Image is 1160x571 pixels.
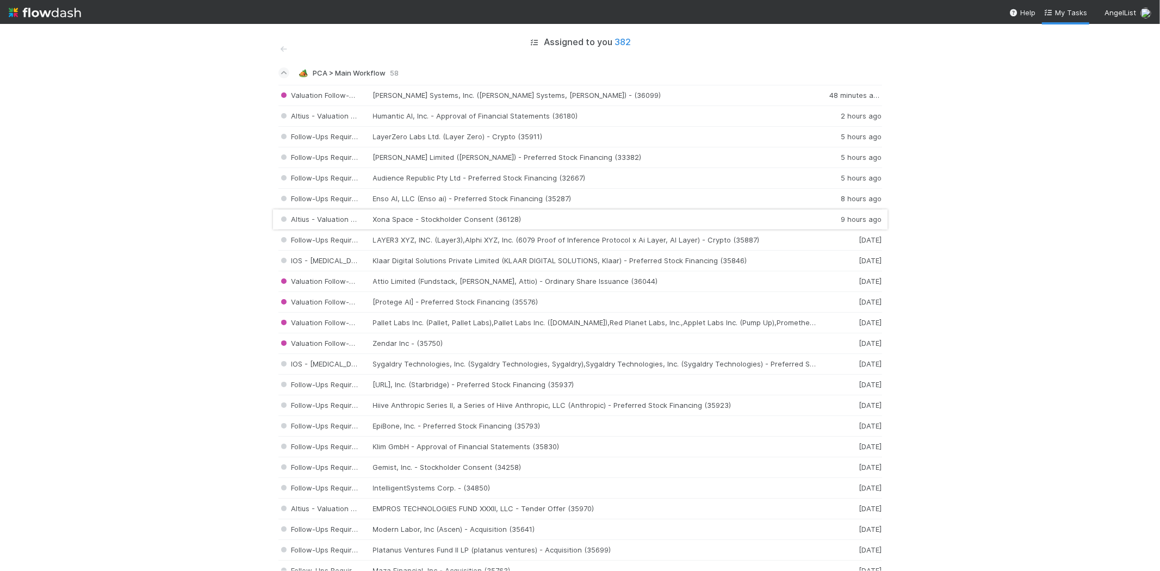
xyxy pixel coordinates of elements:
[615,36,631,47] span: 382
[373,111,817,121] div: Humantic AI, Inc. - Approval of Financial Statements (36180)
[278,277,395,285] span: Valuation Follow-Ups Required
[817,380,882,389] div: [DATE]
[278,359,368,368] span: IOS - [MEDICAL_DATA]
[817,525,882,534] div: [DATE]
[278,339,395,347] span: Valuation Follow-Ups Required
[278,545,361,554] span: Follow-Ups Required
[817,132,882,141] div: 5 hours ago
[817,401,882,410] div: [DATE]
[817,91,882,100] div: 48 minutes ago
[817,173,882,183] div: 5 hours ago
[817,421,882,431] div: [DATE]
[817,153,882,162] div: 5 hours ago
[373,359,817,369] div: Sygaldry Technologies, Inc. (Sygaldry Technologies, Sygaldry),Sygaldry Technologies, Inc. (Sygald...
[299,69,308,77] span: 🏕️
[278,256,368,265] span: IOS - [MEDICAL_DATA]
[817,111,882,121] div: 2 hours ago
[544,37,631,48] h5: Assigned to you
[278,401,361,409] span: Follow-Ups Required
[1140,8,1151,18] img: avatar_5106bb14-94e9-4897-80de-6ae81081f36d.png
[817,194,882,203] div: 8 hours ago
[278,525,361,533] span: Follow-Ups Required
[373,421,817,431] div: EpiBone, Inc. - Preferred Stock Financing (35793)
[1105,8,1136,17] span: AngelList
[817,359,882,369] div: [DATE]
[817,339,882,348] div: [DATE]
[373,297,817,307] div: [Protege AI] - Preferred Stock Financing (35576)
[373,277,817,286] div: Attio Limited (Fundstack, [PERSON_NAME], Attio) - Ordinary Share Issuance (36044)
[278,297,395,306] span: Valuation Follow-Ups Required
[1009,7,1035,18] div: Help
[817,545,882,555] div: [DATE]
[278,421,361,430] span: Follow-Ups Required
[373,442,817,451] div: Klim GmbH - Approval of Financial Statements (35830)
[373,132,817,141] div: LayerZero Labs Ltd. (Layer Zero) - Crypto (35911)
[373,463,817,472] div: Gemist, Inc. - Stockholder Consent (34258)
[9,3,81,22] img: logo-inverted-e16ddd16eac7371096b0.svg
[278,442,361,451] span: Follow-Ups Required
[373,545,817,555] div: Platanus Ventures Fund II LP (platanus ventures) - Acquisition (35699)
[373,256,817,265] div: Klaar Digital Solutions Private Limited (KLAAR DIGITAL SOLUTIONS, Klaar) - Preferred Stock Financ...
[817,235,882,245] div: [DATE]
[373,339,817,348] div: Zendar Inc - (35750)
[278,194,361,203] span: Follow-Ups Required
[278,504,376,513] span: Altius - Valuation Update
[313,69,386,77] span: PCA > Main Workflow
[817,318,882,327] div: [DATE]
[278,483,361,492] span: Follow-Ups Required
[817,277,882,286] div: [DATE]
[817,442,882,451] div: [DATE]
[373,483,817,493] div: IntelligentSystems Corp. - (34850)
[817,463,882,472] div: [DATE]
[373,173,817,183] div: Audience Republic Pty Ltd - Preferred Stock Financing (32667)
[1044,8,1087,17] span: My Tasks
[817,256,882,265] div: [DATE]
[817,297,882,307] div: [DATE]
[1044,7,1087,18] a: My Tasks
[278,173,361,182] span: Follow-Ups Required
[278,318,395,327] span: Valuation Follow-Ups Required
[278,153,361,162] span: Follow-Ups Required
[278,111,376,120] span: Altius - Valuation Update
[373,380,817,389] div: [URL], Inc. (Starbridge) - Preferred Stock Financing (35937)
[373,153,817,162] div: [PERSON_NAME] Limited ([PERSON_NAME]) - Preferred Stock Financing (33382)
[373,525,817,534] div: Modern Labor, Inc (Ascen) - Acquisition (35641)
[278,235,361,244] span: Follow-Ups Required
[278,132,361,141] span: Follow-Ups Required
[278,380,361,389] span: Follow-Ups Required
[373,504,817,513] div: EMPROS TECHNOLOGIES FUND XXXII, LLC - Tender Offer (35970)
[373,401,817,410] div: Hiive Anthropic Series II, a Series of Hiive Anthropic, LLC (Anthropic) - Preferred Stock Financi...
[278,463,361,471] span: Follow-Ups Required
[373,194,817,203] div: Enso AI, LLC (Enso ai) - Preferred Stock Financing (35287)
[390,69,399,77] span: 58
[373,235,817,245] div: LAYER3 XYZ, INC. (Layer3),Alphi XYZ, Inc. (6079 Proof of Inference Protocol x Ai Layer, AI Layer)...
[373,318,817,327] div: Pallet Labs Inc. (Pallet, Pallet Labs),Pallet Labs Inc. ([DOMAIN_NAME]),Red Planet Labs, Inc.,App...
[817,483,882,493] div: [DATE]
[278,91,395,100] span: Valuation Follow-Ups Required
[817,504,882,513] div: [DATE]
[373,91,817,100] div: [PERSON_NAME] Systems, Inc. ([PERSON_NAME] Systems, [PERSON_NAME]) - (36099)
